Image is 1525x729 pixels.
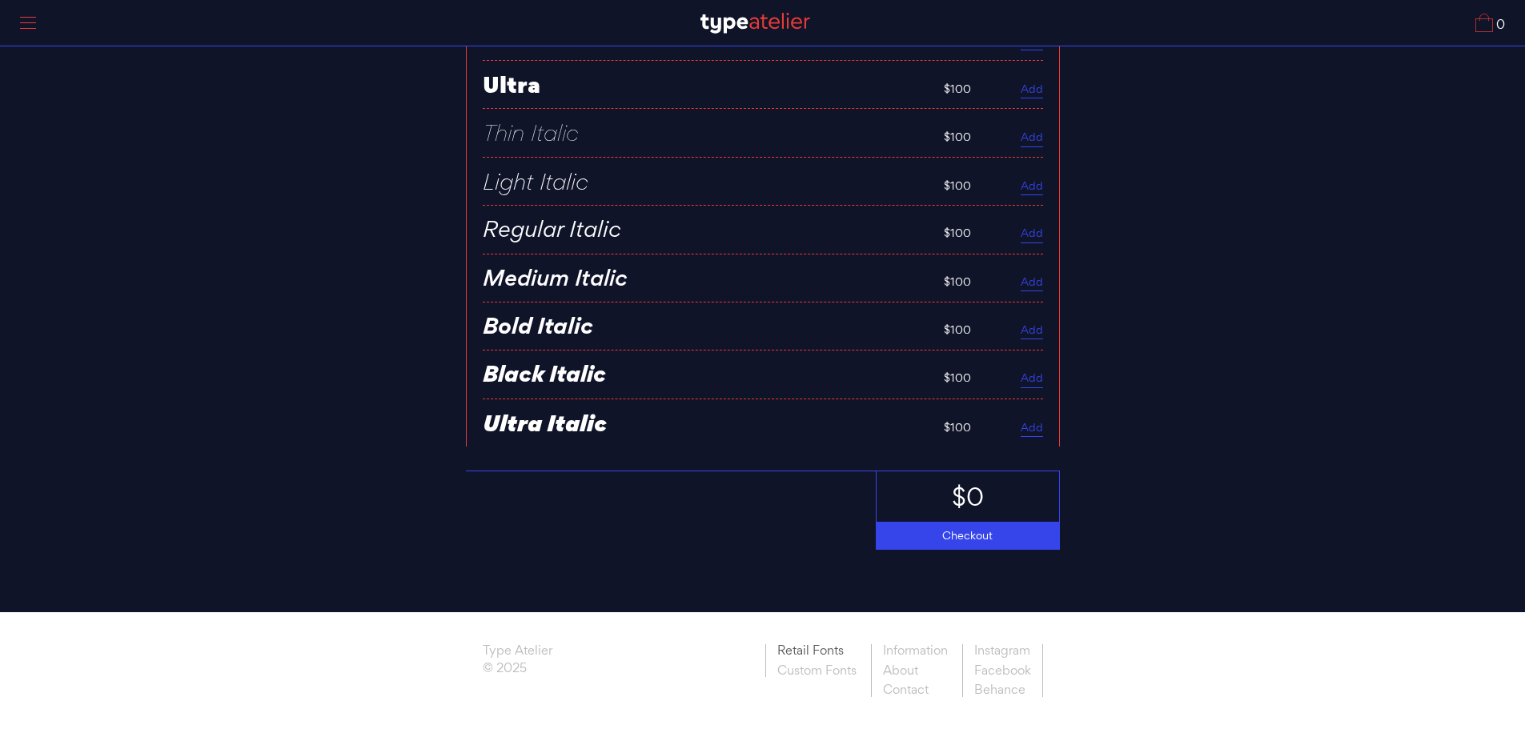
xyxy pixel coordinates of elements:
[1021,82,1043,99] a: Add
[765,661,868,678] a: Custom Fonts
[944,82,971,96] span: $100
[483,314,928,338] div: Bold Italic
[1021,274,1043,292] a: Add
[1021,420,1043,438] a: Add
[871,680,959,697] a: Contact
[765,644,868,661] a: Retail Fonts
[483,644,552,662] a: Type Atelier
[871,644,959,661] a: Information
[1475,14,1493,32] img: Cart_Icon.svg
[483,411,928,435] div: Ultra Italic
[962,680,1043,697] a: Behance
[944,274,971,289] span: $100
[944,322,971,337] span: $100
[1493,18,1505,32] span: 0
[944,371,971,385] span: $100
[962,661,1043,681] a: Facebook
[944,226,971,240] span: $100
[483,662,552,679] span: © 2025
[483,73,928,96] div: Ultra
[483,24,928,47] div: Black
[1021,371,1043,388] a: Add
[700,13,810,34] img: TA_Logo.svg
[876,471,1060,550] a: $0 Checkout
[483,266,928,290] div: Medium Italic
[944,178,971,193] span: $100
[944,130,971,144] span: $100
[871,661,959,681] a: About
[1021,322,1043,340] a: Add
[962,644,1043,661] a: Instagram
[944,420,971,435] span: $100
[877,471,1059,522] div: $0
[1021,178,1043,196] a: Add
[1021,226,1043,243] a: Add
[1021,130,1043,147] a: Add
[483,121,928,144] div: Thin Italic
[1475,14,1505,32] a: 0
[877,522,1059,550] div: Checkout
[483,362,928,386] div: Black Italic
[483,170,928,193] div: Light Italic
[483,218,928,241] div: Regular Italic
